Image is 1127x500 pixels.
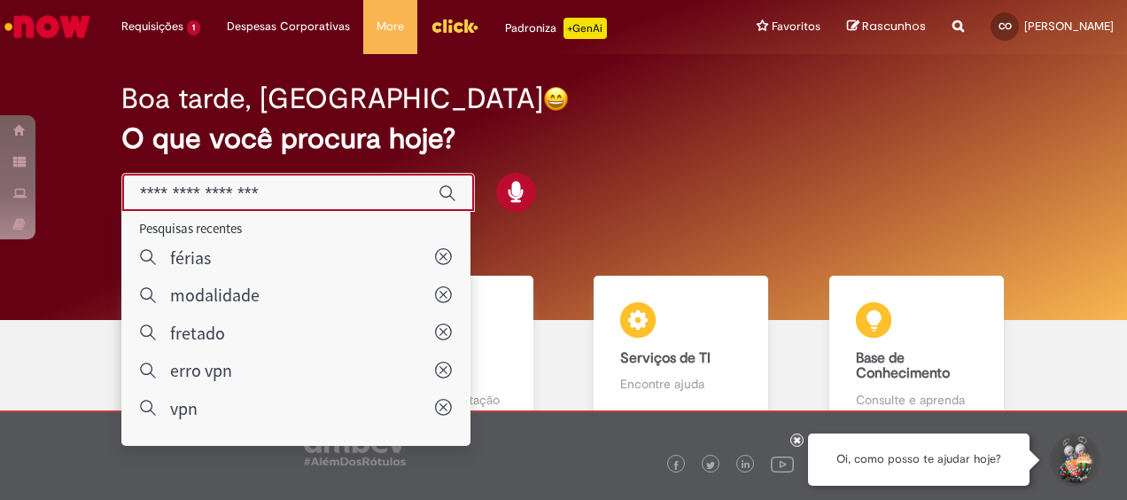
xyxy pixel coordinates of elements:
span: Requisições [121,18,183,35]
img: logo_footer_facebook.png [672,461,680,470]
div: Padroniza [505,18,607,39]
p: Consulte e aprenda [856,391,977,409]
span: Rascunhos [862,18,926,35]
a: Rascunhos [847,19,926,35]
img: click_logo_yellow_360x200.png [431,12,478,39]
span: More [377,18,404,35]
a: Tirar dúvidas Tirar dúvidas com Lupi Assist e Gen Ai [93,276,329,429]
p: +GenAi [563,18,607,39]
p: Encontre ajuda [620,375,742,393]
div: Oi, como posso te ajudar hoje? [808,434,1030,486]
span: [PERSON_NAME] [1024,19,1114,34]
h2: Boa tarde, [GEOGRAPHIC_DATA] [121,83,543,114]
a: Base de Conhecimento Consulte e aprenda [799,276,1035,429]
h2: O que você procura hoje? [121,123,1006,154]
span: 1 [187,20,200,35]
img: ServiceNow [2,9,93,44]
img: logo_footer_linkedin.png [742,460,750,471]
img: logo_footer_twitter.png [706,461,715,470]
b: Base de Conhecimento [856,349,950,383]
img: happy-face.png [543,86,569,112]
button: Iniciar Conversa de Suporte [1047,434,1100,487]
a: Serviços de TI Encontre ajuda [563,276,799,429]
img: logo_footer_ambev_rotulo_gray.png [304,430,406,465]
span: Favoritos [772,18,820,35]
span: CO [999,20,1012,32]
b: Serviços de TI [620,349,711,367]
span: Despesas Corporativas [227,18,350,35]
img: logo_footer_youtube.png [771,452,794,475]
